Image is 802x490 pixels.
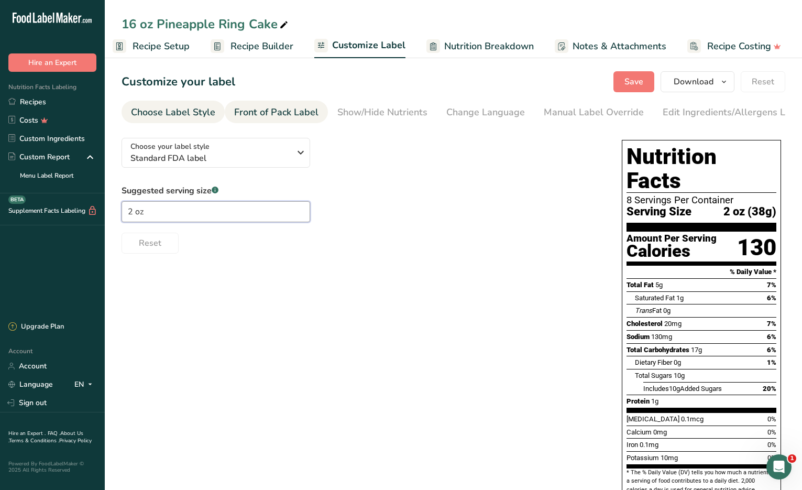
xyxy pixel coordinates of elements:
button: Choose your label style Standard FDA label [122,138,310,168]
div: Show/Hide Nutrients [337,105,427,119]
span: Standard FDA label [130,152,290,165]
div: Upgrade Plan [8,322,64,332]
h1: Nutrition Facts [627,145,776,193]
div: EN [74,378,96,391]
a: Nutrition Breakdown [426,35,534,58]
span: 1 [788,454,796,463]
span: 1g [651,397,658,405]
span: Choose your label style [130,141,210,152]
h1: Customize your label [122,73,235,91]
span: 20mg [664,320,682,328]
span: 6% [767,346,776,354]
span: 17g [691,346,702,354]
span: 0.1mg [640,441,658,449]
span: 10mg [661,454,678,462]
span: Includes Added Sugars [643,385,722,393]
span: 1g [676,294,684,302]
a: About Us . [8,430,83,444]
span: 0mg [653,428,667,436]
button: Reset [122,233,179,254]
span: 10g [669,385,680,393]
section: % Daily Value * [627,266,776,278]
span: 0.1mcg [681,415,704,423]
button: Download [661,71,734,92]
div: 16 oz Pineapple Ring Cake [122,15,290,34]
span: Save [624,75,643,88]
a: Privacy Policy [59,437,92,444]
div: Manual Label Override [544,105,644,119]
a: Recipe Costing [687,35,781,58]
span: 6% [767,333,776,341]
span: Serving Size [627,205,691,219]
span: Fat [635,307,662,314]
span: Cholesterol [627,320,663,328]
span: 0% [767,454,776,462]
span: Recipe Setup [133,39,190,53]
a: Customize Label [314,34,405,59]
span: 0g [674,358,681,366]
button: Hire an Expert [8,53,96,72]
span: Download [674,75,713,88]
span: Nutrition Breakdown [444,39,534,53]
label: Suggested serving size [122,184,310,197]
span: 0% [767,428,776,436]
span: 6% [767,294,776,302]
span: Reset [139,237,161,249]
div: Change Language [446,105,525,119]
span: 7% [767,320,776,328]
span: Customize Label [332,38,405,52]
div: 130 [737,234,776,262]
a: Recipe Builder [211,35,293,58]
span: Total Carbohydrates [627,346,689,354]
span: Recipe Builder [230,39,293,53]
a: Terms & Conditions . [9,437,59,444]
span: Sodium [627,333,650,341]
span: Protein [627,397,650,405]
span: Reset [752,75,774,88]
span: Potassium [627,454,659,462]
div: Powered By FoodLabelMaker © 2025 All Rights Reserved [8,461,96,473]
div: BETA [8,195,26,204]
span: 130mg [651,333,672,341]
span: Total Fat [627,281,654,289]
div: Front of Pack Label [234,105,318,119]
span: Dietary Fiber [635,358,672,366]
span: Recipe Costing [707,39,771,53]
span: [MEDICAL_DATA] [627,415,679,423]
i: Trans [635,307,652,314]
span: Iron [627,441,638,449]
div: Amount Per Serving [627,234,717,244]
span: Total Sugars [635,372,672,379]
a: Language [8,375,53,394]
a: Notes & Attachments [555,35,666,58]
span: 10g [674,372,685,379]
button: Reset [741,71,785,92]
span: 7% [767,281,776,289]
span: 5g [655,281,663,289]
div: 8 Servings Per Container [627,195,776,205]
a: Hire an Expert . [8,430,46,437]
div: Choose Label Style [131,105,215,119]
span: Notes & Attachments [573,39,666,53]
a: FAQ . [48,430,60,437]
span: 1% [767,358,776,366]
span: Calcium [627,428,652,436]
div: Calories [627,244,717,259]
iframe: Intercom live chat [766,454,792,480]
span: 20% [763,385,776,393]
span: Saturated Fat [635,294,675,302]
div: Edit Ingredients/Allergens List [663,105,796,119]
button: Save [613,71,654,92]
div: Custom Report [8,151,70,162]
span: 2 oz (38g) [723,205,776,219]
span: 0g [663,307,671,314]
span: 0% [767,441,776,449]
a: Recipe Setup [113,35,190,58]
span: 0% [767,415,776,423]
